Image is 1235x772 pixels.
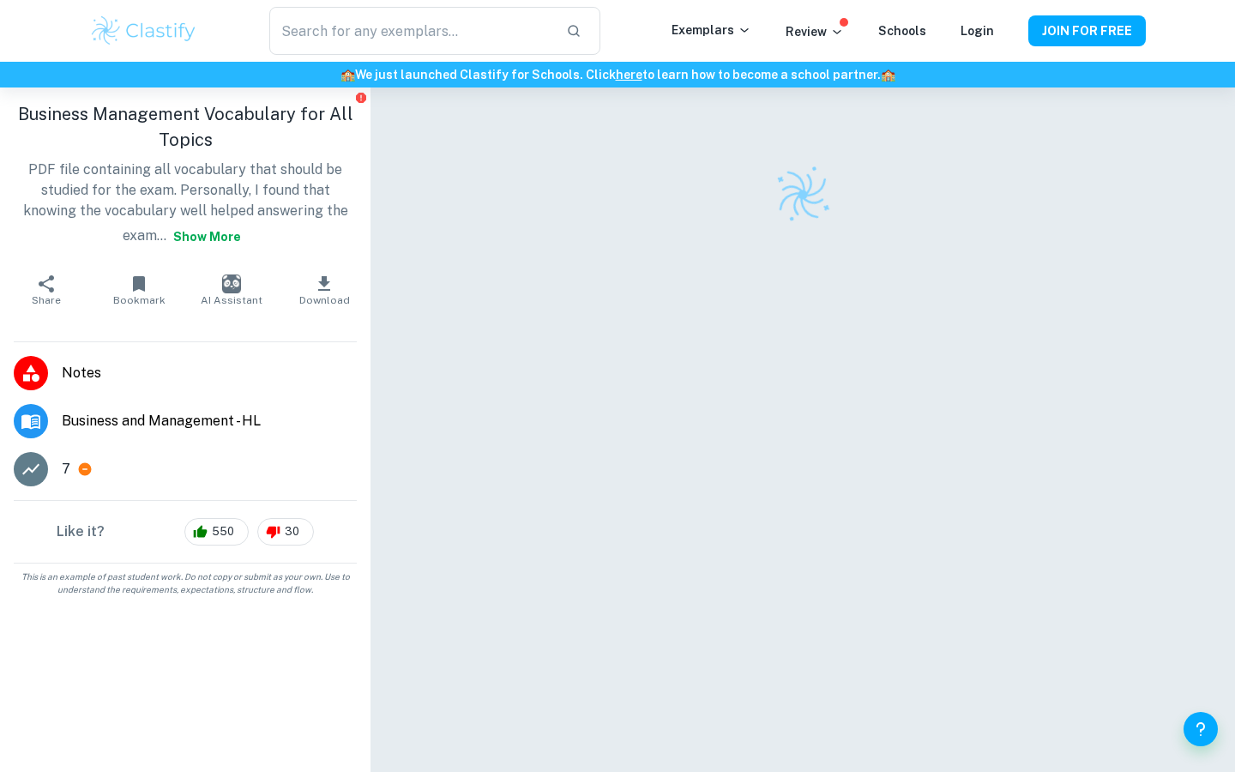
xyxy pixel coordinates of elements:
img: AI Assistant [222,274,241,293]
input: Search for any exemplars... [269,7,552,55]
button: AI Assistant [185,266,278,314]
button: Help and Feedback [1184,712,1218,746]
p: 7 [62,459,70,479]
h6: Like it? [57,522,105,542]
span: Bookmark [113,294,166,306]
span: 🏫 [340,68,355,81]
span: 🏫 [881,68,895,81]
a: Login [961,24,994,38]
a: Schools [878,24,926,38]
p: Review [786,22,844,41]
span: 550 [202,523,244,540]
button: Bookmark [93,266,185,314]
span: Share [32,294,61,306]
button: Report issue [354,91,367,104]
div: 30 [257,518,314,546]
a: here [616,68,642,81]
div: 550 [184,518,249,546]
span: AI Assistant [201,294,262,306]
img: Clastify logo [89,14,198,48]
img: Clastify logo [765,157,840,232]
span: 30 [275,523,309,540]
p: PDF file containing all vocabulary that should be studied for the exam. Personally, I found that ... [14,160,357,252]
span: Business and Management - HL [62,411,357,431]
span: Download [299,294,350,306]
h6: We just launched Clastify for Schools. Click to learn how to become a school partner. [3,65,1232,84]
button: Show more [166,221,248,252]
button: JOIN FOR FREE [1028,15,1146,46]
span: Notes [62,363,357,383]
p: Exemplars [672,21,751,39]
span: This is an example of past student work. Do not copy or submit as your own. Use to understand the... [7,570,364,596]
button: Download [278,266,370,314]
h1: Business Management Vocabulary for All Topics [14,101,357,153]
